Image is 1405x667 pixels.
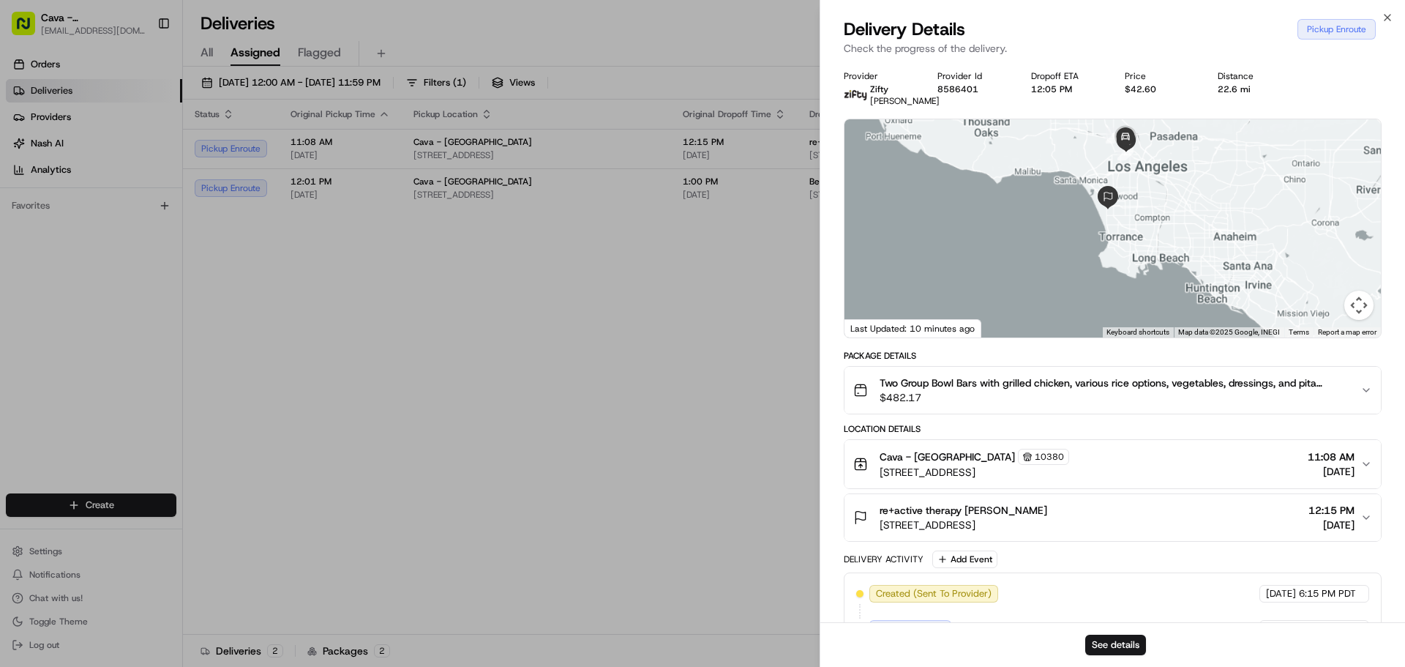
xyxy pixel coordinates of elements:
[66,140,240,154] div: Start new chat
[15,15,44,44] img: Nash
[1117,144,1134,160] div: 2
[844,70,914,82] div: Provider
[1289,328,1309,336] a: Terms
[870,83,888,95] span: Zifty
[844,18,965,41] span: Delivery Details
[844,554,923,565] div: Delivery Activity
[1106,327,1169,338] button: Keyboard shortcuts
[937,70,1008,82] div: Provider Id
[1031,83,1101,95] div: 12:05 PM
[227,187,266,205] button: See all
[932,551,997,568] button: Add Event
[844,440,1381,488] button: Cava - [GEOGRAPHIC_DATA]10380[STREET_ADDRESS]11:08 AM[DATE]
[38,94,241,110] input: Clear
[15,213,38,242] img: Wisdom Oko
[1266,587,1296,600] span: [DATE]
[844,83,867,107] img: zifty-logo-trans-sq.png
[1125,83,1195,95] div: $42.60
[870,95,940,107] span: [PERSON_NAME]
[1218,70,1288,82] div: Distance
[880,450,1015,464] span: Cava - [GEOGRAPHIC_DATA]
[880,503,1047,518] span: re+active therapy [PERSON_NAME]
[1308,464,1355,479] span: [DATE]
[167,227,197,239] span: [DATE]
[844,494,1381,541] button: re+active therapy [PERSON_NAME][STREET_ADDRESS]12:15 PM[DATE]
[880,518,1047,532] span: [STREET_ADDRESS]
[138,288,235,302] span: API Documentation
[848,318,896,338] img: Google
[15,59,266,82] p: Welcome 👋
[844,350,1382,362] div: Package Details
[1318,328,1376,336] a: Report a map error
[844,367,1381,414] button: Two Group Bowl Bars with grilled chicken, various rice options, vegetables, dressings, and pita q...
[1125,70,1195,82] div: Price
[15,140,41,166] img: 1736555255976-a54dd68f-1ca7-489b-9aae-adbdc363a1c4
[1308,503,1355,518] span: 12:15 PM
[880,390,1349,405] span: $482.17
[29,228,41,239] img: 1736555255976-a54dd68f-1ca7-489b-9aae-adbdc363a1c4
[1106,127,1122,144] div: 1
[249,144,266,162] button: Start new chat
[29,288,112,302] span: Knowledge Base
[876,587,992,600] span: Created (Sent To Provider)
[1031,70,1101,82] div: Dropoff ETA
[15,289,26,301] div: 📗
[1178,328,1280,336] span: Map data ©2025 Google, INEGI
[880,465,1069,480] span: [STREET_ADDRESS]
[1308,450,1355,464] span: 11:08 AM
[1035,451,1064,463] span: 10380
[1308,518,1355,532] span: [DATE]
[844,41,1382,56] p: Check the progress of the delivery.
[1299,587,1356,600] span: 6:15 PM PDT
[31,140,57,166] img: 8571987876998_91fb9ceb93ad5c398215_72.jpg
[1085,635,1146,655] button: See details
[66,154,201,166] div: We're available if you need us!
[937,83,978,95] button: 8586401
[1344,291,1374,320] button: Map camera controls
[1218,83,1288,95] div: 22.6 mi
[848,318,896,338] a: Open this area in Google Maps (opens a new window)
[146,324,177,335] span: Pylon
[103,323,177,335] a: Powered byPylon
[159,227,164,239] span: •
[15,190,94,202] div: Past conversations
[9,282,118,308] a: 📗Knowledge Base
[118,282,241,308] a: 💻API Documentation
[880,376,1349,390] span: Two Group Bowl Bars with grilled chicken, various rice options, vegetables, dressings, and pita q...
[844,319,981,338] div: Last Updated: 10 minutes ago
[45,227,156,239] span: Wisdom [PERSON_NAME]
[844,423,1382,435] div: Location Details
[124,289,135,301] div: 💻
